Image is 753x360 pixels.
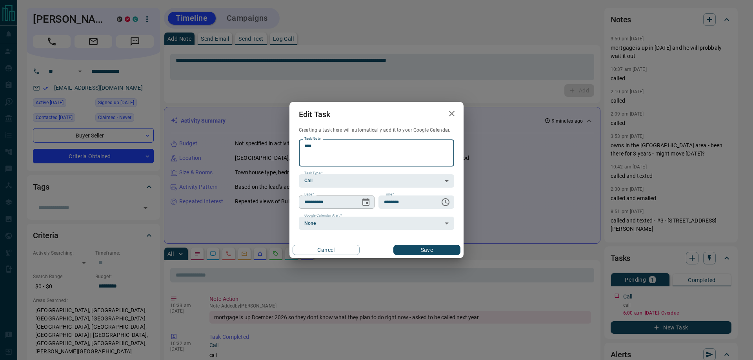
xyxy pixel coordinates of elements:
[289,102,340,127] h2: Edit Task
[304,213,342,218] label: Google Calendar Alert
[304,192,314,197] label: Date
[438,194,453,210] button: Choose time, selected time is 6:00 AM
[358,194,374,210] button: Choose date, selected date is Sep 12, 2025
[384,192,394,197] label: Time
[393,245,460,255] button: Save
[293,245,360,255] button: Cancel
[304,136,320,141] label: Task Note
[304,171,323,176] label: Task Type
[299,127,454,134] p: Creating a task here will automatically add it to your Google Calendar.
[299,217,454,230] div: None
[299,174,454,188] div: Call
